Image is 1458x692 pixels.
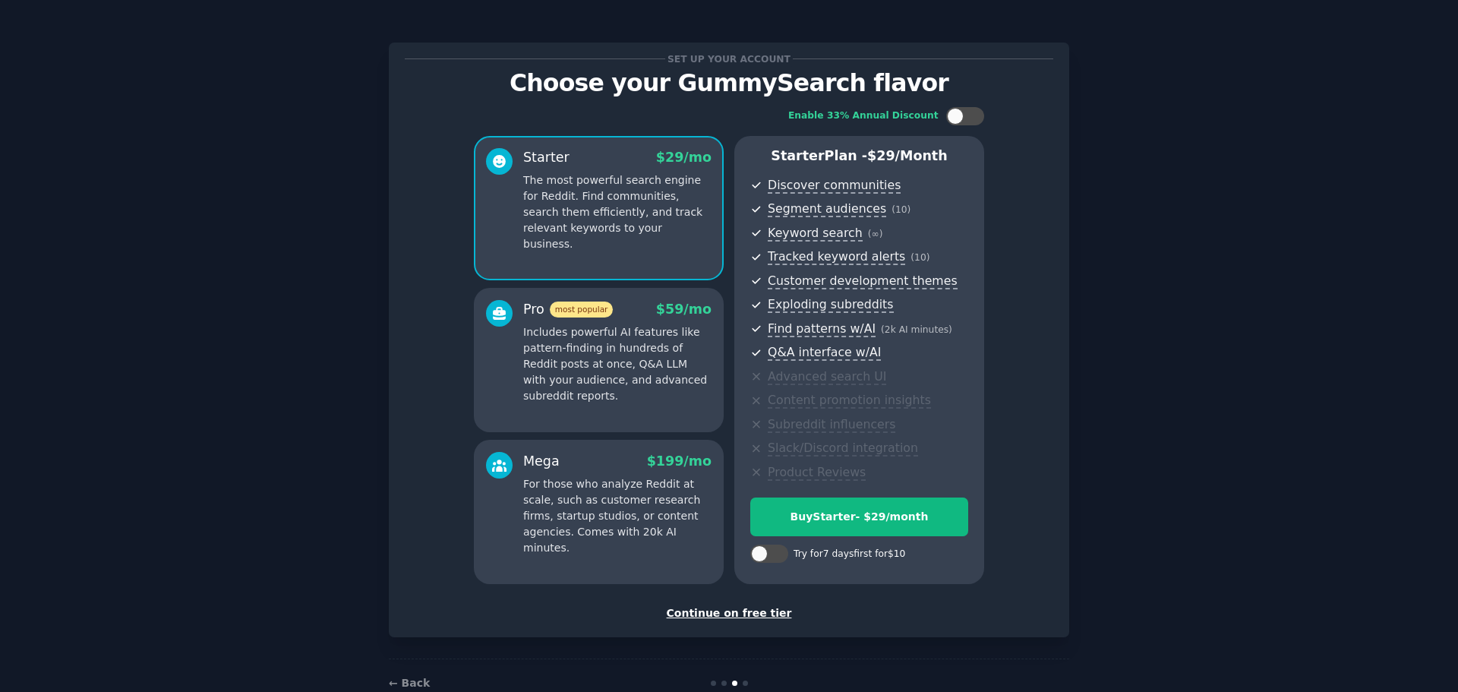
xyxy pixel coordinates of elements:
span: Segment audiences [768,201,886,217]
p: Choose your GummySearch flavor [405,70,1053,96]
span: ( 2k AI minutes ) [881,324,952,335]
span: ( ∞ ) [868,229,883,239]
div: Mega [523,452,560,471]
div: Buy Starter - $ 29 /month [751,509,967,525]
div: Enable 33% Annual Discount [788,109,939,123]
span: Content promotion insights [768,393,931,409]
a: ← Back [389,677,430,689]
span: Tracked keyword alerts [768,249,905,265]
span: Advanced search UI [768,369,886,385]
span: ( 10 ) [892,204,910,215]
span: Exploding subreddits [768,297,893,313]
div: Pro [523,300,613,319]
span: Set up your account [665,51,794,67]
span: $ 199 /mo [647,453,712,469]
p: Includes powerful AI features like pattern-finding in hundreds of Reddit posts at once, Q&A LLM w... [523,324,712,404]
span: ( 10 ) [910,252,929,263]
span: Slack/Discord integration [768,441,918,457]
div: Continue on free tier [405,605,1053,621]
span: most popular [550,302,614,318]
span: Subreddit influencers [768,417,895,433]
span: Product Reviews [768,465,866,481]
span: Find patterns w/AI [768,321,876,337]
span: Customer development themes [768,273,958,289]
span: Discover communities [768,178,901,194]
button: BuyStarter- $29/month [750,498,968,536]
div: Starter [523,148,570,167]
p: For those who analyze Reddit at scale, such as customer research firms, startup studios, or conte... [523,476,712,556]
p: Starter Plan - [750,147,968,166]
span: Q&A interface w/AI [768,345,881,361]
span: $ 29 /month [867,148,948,163]
div: Try for 7 days first for $10 [794,548,905,561]
p: The most powerful search engine for Reddit. Find communities, search them efficiently, and track ... [523,172,712,252]
span: Keyword search [768,226,863,242]
span: $ 29 /mo [656,150,712,165]
span: $ 59 /mo [656,302,712,317]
